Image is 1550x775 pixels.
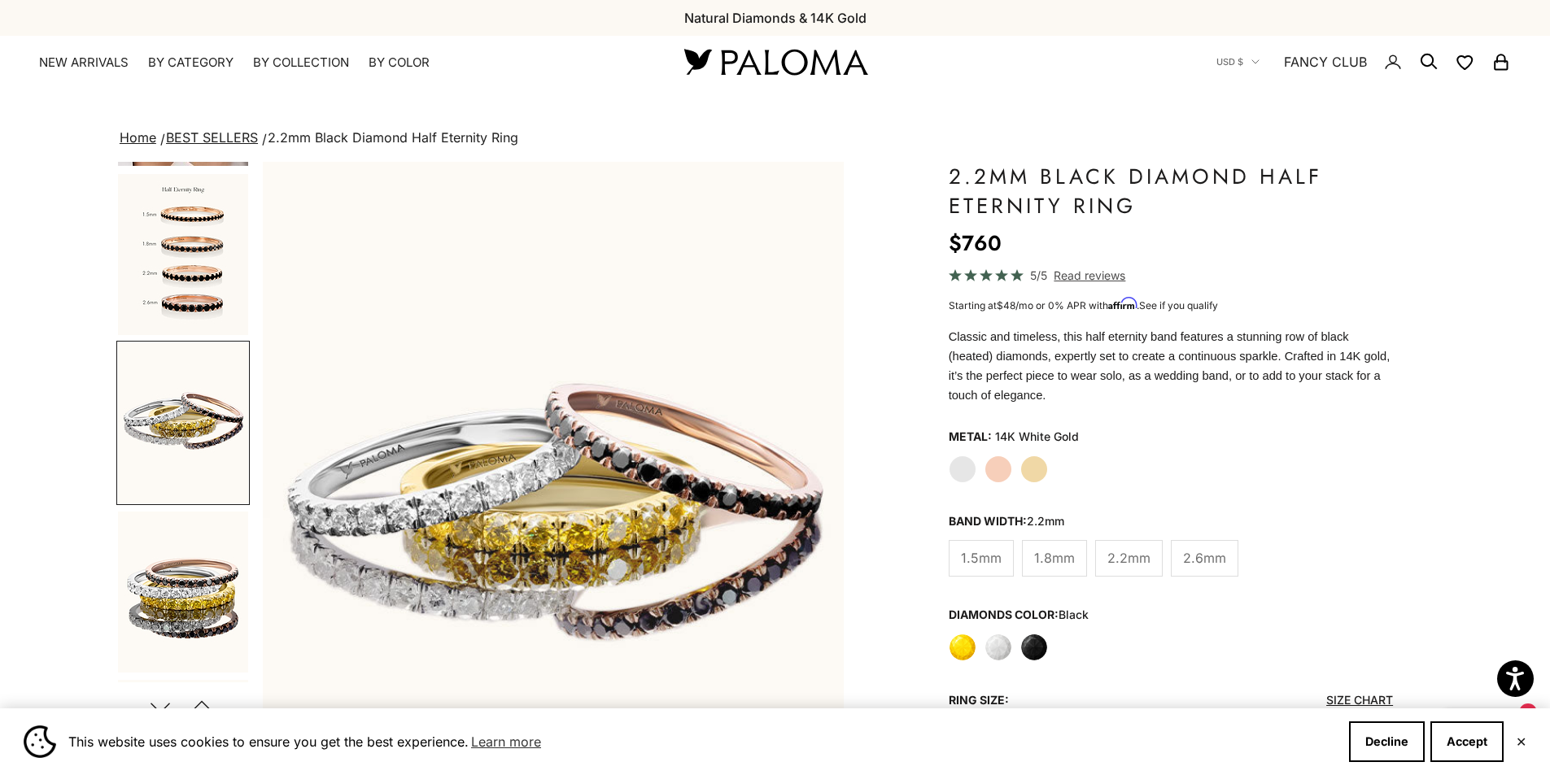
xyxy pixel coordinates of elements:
nav: Secondary navigation [1216,36,1511,88]
nav: Primary navigation [39,54,645,71]
legend: Metal: [949,425,992,449]
button: Decline [1349,721,1425,762]
button: Accept [1430,721,1504,762]
img: #YellowGold #WhiteGold #RoseGold [118,512,248,673]
span: Classic and timeless, this half eternity band features a stunning row of black (heated) diamonds,... [949,330,1391,402]
h1: 2.2mm Black Diamond Half Eternity Ring [949,162,1394,220]
a: Size Chart [1326,693,1393,707]
sale-price: $760 [949,227,1002,259]
nav: breadcrumbs [116,127,1434,150]
span: USD $ [1216,54,1243,69]
a: 5/5 Read reviews [949,266,1394,285]
span: 2.6mm [1183,547,1226,568]
summary: By Collection [253,54,349,71]
span: Starting at /mo or 0% APR with . [949,299,1218,311]
span: $48 [997,299,1015,311]
span: This website uses cookies to ensure you get the best experience. [68,729,1336,754]
summary: By Color [369,54,430,71]
legend: Band Width: [949,509,1064,533]
summary: By Category [148,54,234,71]
button: Go to item 11 [116,510,250,674]
a: NEW ARRIVALS [39,54,129,71]
span: 1.8mm [1034,547,1075,568]
a: BEST SELLERS [166,129,258,146]
span: Read reviews [1054,266,1125,285]
span: 2.2mm Black Diamond Half Eternity Ring [268,129,518,146]
a: See if you qualify - Learn more about Affirm Financing (opens in modal) [1139,299,1218,311]
img: #YellowGold #WhiteGold #RoseGold [118,342,248,503]
span: 1.5mm [961,547,1002,568]
a: Learn more [469,729,544,754]
a: Home [120,129,156,146]
span: 5/5 [1030,266,1047,285]
button: USD $ [1216,54,1260,69]
span: 2.2mm [1107,547,1150,568]
button: Close [1516,737,1526,747]
button: Go to item 10 [116,341,250,505]
legend: Diamonds Color: [949,603,1089,627]
legend: Ring Size: [949,688,1009,712]
span: Affirm [1108,298,1137,310]
img: #YellowGold #WhiteGold #RoseGold [118,174,248,335]
p: Natural Diamonds & 14K Gold [684,7,867,28]
variant-option-value: 14K White Gold [995,425,1079,449]
variant-option-value: 2.2mm [1027,514,1064,528]
button: Go to item 9 [116,172,250,337]
img: Cookie banner [24,725,56,758]
variant-option-value: black [1059,607,1089,621]
a: FANCY CLUB [1284,51,1367,72]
